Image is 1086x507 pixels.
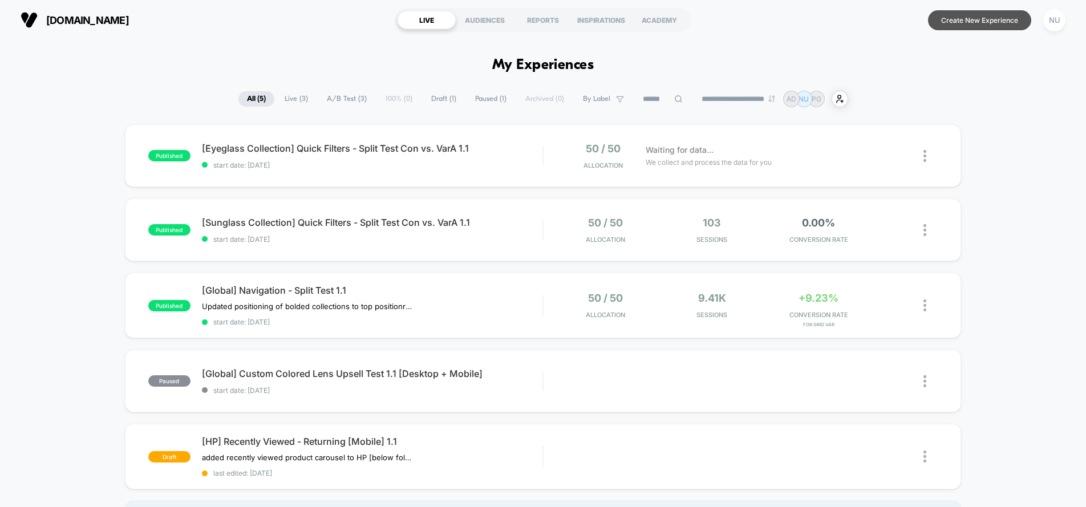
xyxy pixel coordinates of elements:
[202,302,414,311] span: Updated positioning of bolded collections to top positionremoved highlight collection + lensesAdd...
[923,299,926,311] img: close
[423,91,465,107] span: Draft ( 1 )
[202,469,542,477] span: last edited: [DATE]
[799,292,838,304] span: +9.23%
[202,143,542,154] span: [Eyeglass Collection] Quick Filters - Split Test Con vs. VarA 1.1
[492,57,594,74] h1: My Experiences
[787,95,796,103] p: AD
[148,375,191,387] span: paused
[202,368,542,379] span: [Global] Custom Colored Lens Upsell Test 1.1 [Desktop + Mobile]
[583,161,623,169] span: Allocation
[923,224,926,236] img: close
[148,224,191,236] span: published
[202,453,414,462] span: added recently viewed product carousel to HP [below fold] based on recently viewed products by cu...
[768,322,869,327] span: for Grid Var
[586,311,625,319] span: Allocation
[646,144,714,156] span: Waiting for data...
[1043,9,1065,31] div: NU
[586,236,625,244] span: Allocation
[768,236,869,244] span: CONVERSION RATE
[202,235,542,244] span: start date: [DATE]
[391,290,418,303] div: Current time
[799,95,809,103] p: NU
[148,150,191,161] span: published
[572,11,630,29] div: INSPIRATIONS
[21,11,38,29] img: Visually logo
[630,11,688,29] div: ACADEMY
[276,91,317,107] span: Live ( 3 )
[662,311,763,319] span: Sessions
[1040,9,1069,32] button: NU
[238,91,274,107] span: All ( 5 )
[202,161,542,169] span: start date: [DATE]
[812,95,821,103] p: PG
[588,292,623,304] span: 50 / 50
[398,11,456,29] div: LIVE
[419,290,449,303] div: Duration
[202,285,542,296] span: [Global] Navigation - Split Test 1.1
[583,95,610,103] span: By Label
[456,11,514,29] div: AUDIENCES
[46,14,129,26] span: [DOMAIN_NAME]
[202,217,542,228] span: [Sunglass Collection] Quick Filters - Split Test Con vs. VarA 1.1
[6,287,24,306] button: Play, NEW DEMO 2025-VEED.mp4
[698,292,726,304] span: 9.41k
[202,318,542,326] span: start date: [DATE]
[923,375,926,387] img: close
[467,91,515,107] span: Paused ( 1 )
[318,91,375,107] span: A/B Test ( 3 )
[9,272,548,283] input: Seek
[514,11,572,29] div: REPORTS
[17,11,132,29] button: [DOMAIN_NAME]
[768,311,869,319] span: CONVERSION RATE
[928,10,1031,30] button: Create New Experience
[802,217,835,229] span: 0.00%
[923,150,926,162] img: close
[202,386,542,395] span: start date: [DATE]
[923,451,926,463] img: close
[662,236,763,244] span: Sessions
[703,217,721,229] span: 103
[768,95,775,102] img: end
[586,143,621,155] span: 50 / 50
[148,300,191,311] span: published
[588,217,623,229] span: 50 / 50
[646,157,772,168] span: We collect and process the data for you
[202,436,542,447] span: [HP] Recently Viewed - Returning [Mobile] 1.1
[264,142,291,169] button: Play, NEW DEMO 2025-VEED.mp4
[148,451,191,463] span: draft
[472,291,506,302] input: Volume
